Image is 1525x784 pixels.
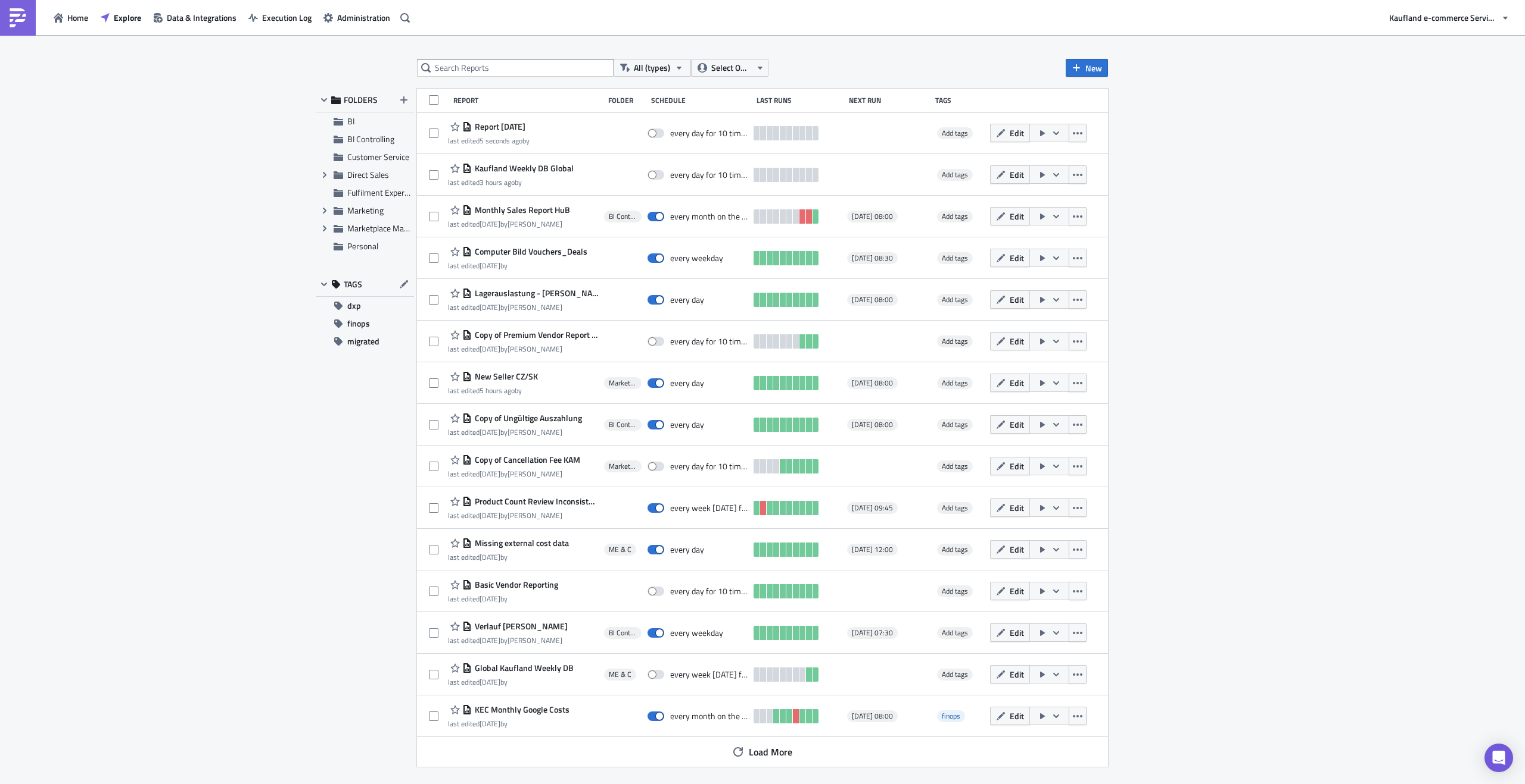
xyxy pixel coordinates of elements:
[942,169,968,180] span: Add tags
[1010,293,1024,306] span: Edit
[448,178,574,187] div: last edited by
[670,378,704,388] div: every day
[448,719,569,728] div: last edited by
[990,374,1030,392] button: Edit
[609,670,631,679] span: ME & C
[480,718,500,729] time: 2025-06-10T11:35:22Z
[480,510,500,521] time: 2025-06-27T12:27:17Z
[937,419,973,431] span: Add tags
[448,136,530,145] div: last edited by
[670,294,704,305] div: every day
[942,252,968,264] span: Add tags
[937,627,973,639] span: Add tags
[147,8,242,27] button: Data & Integrations
[480,427,500,438] time: 2025-07-14T07:07:07Z
[670,170,748,180] div: every day for 10 times
[472,288,598,299] span: Lagerauslastung - BOE Slack
[1010,418,1024,431] span: Edit
[634,61,670,74] span: All (types)
[480,676,500,688] time: 2025-06-13T11:15:56Z
[937,169,973,181] span: Add tags
[852,545,893,554] span: [DATE] 12:00
[711,61,751,74] span: Select Owner
[852,378,893,388] span: [DATE] 08:00
[852,503,893,513] span: [DATE] 09:45
[480,135,522,146] time: 2025-08-11T14:21:27Z
[1010,501,1024,514] span: Edit
[942,627,968,638] span: Add tags
[448,344,598,353] div: last edited by [PERSON_NAME]
[670,628,723,638] div: every weekday
[609,462,637,471] span: Marketplace Management
[852,295,893,305] span: [DATE] 08:00
[472,454,580,465] span: Copy of Cancellation Fee KAM
[670,544,704,555] div: every day
[480,302,500,313] time: 2025-07-10T13:57:29Z
[1383,8,1516,27] button: Kaufland e-commerce Services GmbH & Co. KG
[1010,252,1024,264] span: Edit
[609,212,637,221] span: BI Controlling
[94,8,147,27] button: Explore
[472,413,582,424] span: Copy of Ungültige Auszahlung
[852,253,893,263] span: [DATE] 08:30
[347,333,379,350] span: migrated
[942,294,968,305] span: Add tags
[480,385,515,396] time: 2025-08-11T09:36:23Z
[316,297,414,315] button: dxp
[1389,11,1496,24] span: Kaufland e-commerce Services GmbH & Co. KG
[347,115,354,127] span: BI
[942,710,960,722] span: finops
[942,377,968,388] span: Add tags
[480,593,500,604] time: 2025-07-21T06:36:22Z
[347,315,370,333] span: finops
[1010,210,1024,222] span: Edit
[344,279,362,290] span: TAGS
[670,669,748,680] div: every week on Monday for 10 times
[670,503,748,513] div: every week on Monday for 10 times
[609,378,637,388] span: Marketplace Management
[344,95,378,105] span: FOLDERS
[990,165,1030,184] button: Edit
[1010,377,1024,389] span: Edit
[670,336,748,347] div: every day for 10 times
[453,96,602,105] div: Report
[472,496,598,507] span: Product Count Review Inconsistency on PDP
[937,211,973,222] span: Add tags
[670,253,723,264] div: every weekday
[942,669,968,680] span: Add tags
[1010,626,1024,639] span: Edit
[609,545,631,554] span: ME & C
[347,150,409,163] span: Customer Service
[448,219,570,228] div: last edited by [PERSON_NAME]
[990,707,1030,725] button: Edit
[347,240,378,252] span: Personal
[1085,62,1102,74] span: New
[1010,460,1024,472] span: Edit
[937,460,973,472] span: Add tags
[937,669,973,680] span: Add tags
[48,8,94,27] button: Home
[724,740,801,764] button: Load More
[242,8,318,27] button: Execution Log
[670,211,748,222] div: every month on the 1st
[480,635,500,646] time: 2025-06-16T13:22:00Z
[990,665,1030,683] button: Edit
[691,59,768,77] button: Select Owner
[448,261,587,270] div: last edited by
[448,678,574,686] div: last edited by
[448,511,598,520] div: last edited by [PERSON_NAME]
[937,585,973,597] span: Add tags
[990,582,1030,600] button: Edit
[316,333,414,350] button: migrated
[990,540,1030,559] button: Edit
[472,579,558,590] span: Basic Vendor Reporting
[472,663,574,673] span: Global Kaufland Weekly DB
[1066,59,1108,77] button: New
[942,211,968,222] span: Add tags
[480,218,500,230] time: 2025-08-04T07:57:52Z
[670,711,748,722] div: every month on the 5th
[472,704,569,715] span: KEC Monthly Google Costs
[990,124,1030,142] button: Edit
[670,461,748,472] div: every day for 10 times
